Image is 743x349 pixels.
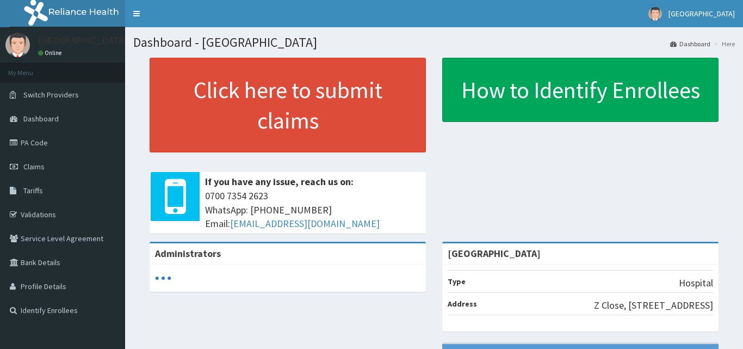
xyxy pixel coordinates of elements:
[150,58,426,152] a: Click here to submit claims
[670,39,710,48] a: Dashboard
[23,162,45,172] span: Claims
[155,247,221,260] b: Administrators
[711,39,735,48] li: Here
[679,276,713,290] p: Hospital
[23,186,43,195] span: Tariffs
[448,277,466,286] b: Type
[648,7,662,21] img: User Image
[38,49,64,57] a: Online
[205,175,354,188] b: If you have any issue, reach us on:
[23,90,79,100] span: Switch Providers
[448,299,477,309] b: Address
[155,270,171,286] svg: audio-loading
[133,35,735,50] h1: Dashboard - [GEOGRAPHIC_DATA]
[23,114,59,124] span: Dashboard
[230,217,380,230] a: [EMAIL_ADDRESS][DOMAIN_NAME]
[668,9,735,19] span: [GEOGRAPHIC_DATA]
[5,33,30,57] img: User Image
[38,35,128,45] p: [GEOGRAPHIC_DATA]
[594,298,713,313] p: Z Close, [STREET_ADDRESS]
[205,189,420,231] span: 0700 7354 2623 WhatsApp: [PHONE_NUMBER] Email:
[448,247,541,260] strong: [GEOGRAPHIC_DATA]
[442,58,719,122] a: How to Identify Enrollees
